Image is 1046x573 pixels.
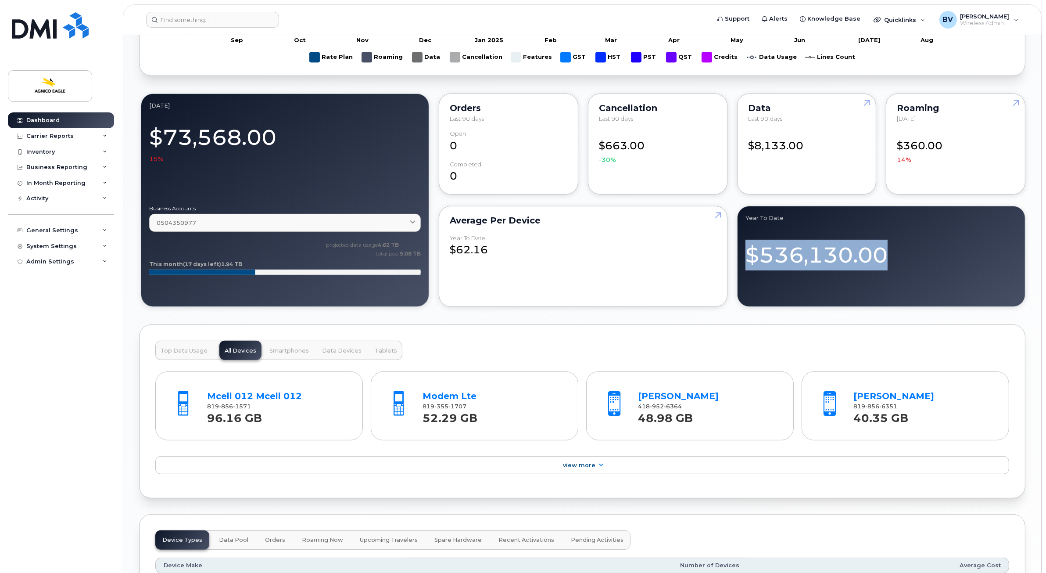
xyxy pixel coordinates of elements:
div: $360.00 [897,130,1014,164]
div: Year to Date [450,235,485,241]
a: Support [711,10,756,28]
span: 355 [435,403,449,410]
g: Lines Count [805,49,855,66]
span: View More [563,462,595,468]
button: Smartphones [264,341,314,360]
span: 856 [866,403,880,410]
span: 1571 [233,403,251,410]
div: $8,133.00 [748,130,866,153]
span: 6351 [880,403,898,410]
g: $0 [173,29,201,36]
tspan: [DATE] [858,36,880,43]
div: $663.00 [599,130,716,164]
span: 418 [638,403,682,410]
span: Last 90 days [748,115,782,122]
a: Mcell 012 Mcell 012 [208,391,302,401]
span: 819 [423,403,467,410]
div: Bruno Villeneuve [933,11,1025,29]
text: projected data usage [326,241,399,248]
div: Quicklinks [867,11,931,29]
div: Cancellation [599,105,716,112]
tspan: Apr [668,36,680,43]
g: QST [666,49,693,66]
div: Data [748,105,866,112]
a: Knowledge Base [794,10,867,28]
span: [DATE] [897,115,916,122]
tspan: Dec [419,36,432,43]
button: Tablets [369,341,402,360]
span: Upcoming Travelers [360,537,418,544]
a: Alerts [756,10,794,28]
span: Last 90 days [599,115,633,122]
strong: 96.16 GB [208,407,262,425]
span: -30% [599,155,616,164]
strong: 48.98 GB [638,407,693,425]
tspan: 1.94 TB [221,261,242,267]
tspan: -$10,000 [173,29,201,36]
span: Roaming Now [302,537,343,544]
g: HST [595,49,622,66]
g: Data [412,49,441,66]
div: $536,130.00 [745,232,1017,270]
tspan: Oct [294,36,305,43]
span: Data Devices [322,347,362,354]
span: BV [943,14,953,25]
div: Open [450,130,466,137]
g: Rate Plan [309,49,353,66]
tspan: Sep [230,36,243,43]
button: Data Devices [317,341,367,360]
span: Last 90 days [450,115,484,122]
span: 14% [897,155,911,164]
a: Modem Lte [423,391,477,401]
span: Recent Activations [498,537,554,544]
span: Data Pool [219,537,248,544]
span: Support [725,14,749,23]
span: 819 [208,403,251,410]
span: Knowledge Base [807,14,860,23]
tspan: May [731,36,743,43]
span: 856 [219,403,233,410]
tspan: Nov [356,36,368,43]
div: 0 [450,130,567,153]
strong: 40.35 GB [854,407,909,425]
tspan: Jun [794,36,805,43]
tspan: 0 [964,29,967,36]
span: Smartphones [269,347,309,354]
tspan: (17 days left) [183,261,221,267]
div: Year to Date [745,214,1017,221]
a: 0504350977 [149,214,421,232]
g: Legend [309,49,855,66]
span: 1707 [449,403,467,410]
text: total pool [375,250,421,257]
tspan: 4.62 TB [378,241,399,248]
g: PST [631,49,657,66]
div: Average per Device [450,217,716,224]
span: Spare Hardware [434,537,482,544]
label: Business Accounts [149,206,421,211]
tspan: This month [149,261,183,267]
span: 0504350977 [157,219,196,227]
div: completed [450,161,481,168]
span: 6364 [664,403,682,410]
a: [PERSON_NAME] [854,391,935,401]
tspan: Aug [920,36,933,43]
span: 15% [149,155,164,163]
span: 819 [854,403,898,410]
span: Wireless Admin [960,20,1010,27]
g: Cancellation [450,49,502,66]
a: View More [155,456,1009,475]
button: Top Data Usage [155,341,213,360]
span: Top Data Usage [161,347,208,354]
div: $62.16 [450,235,716,258]
span: Alerts [769,14,788,23]
g: Features [511,49,552,66]
div: August 2025 [149,102,421,109]
span: [PERSON_NAME] [960,13,1010,20]
span: Tablets [375,347,397,354]
span: Quicklinks [884,16,916,23]
div: 0 [450,161,567,184]
g: GST [560,49,587,66]
a: [PERSON_NAME] [638,391,719,401]
g: Roaming [362,49,403,66]
g: Data Usage [747,49,797,66]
